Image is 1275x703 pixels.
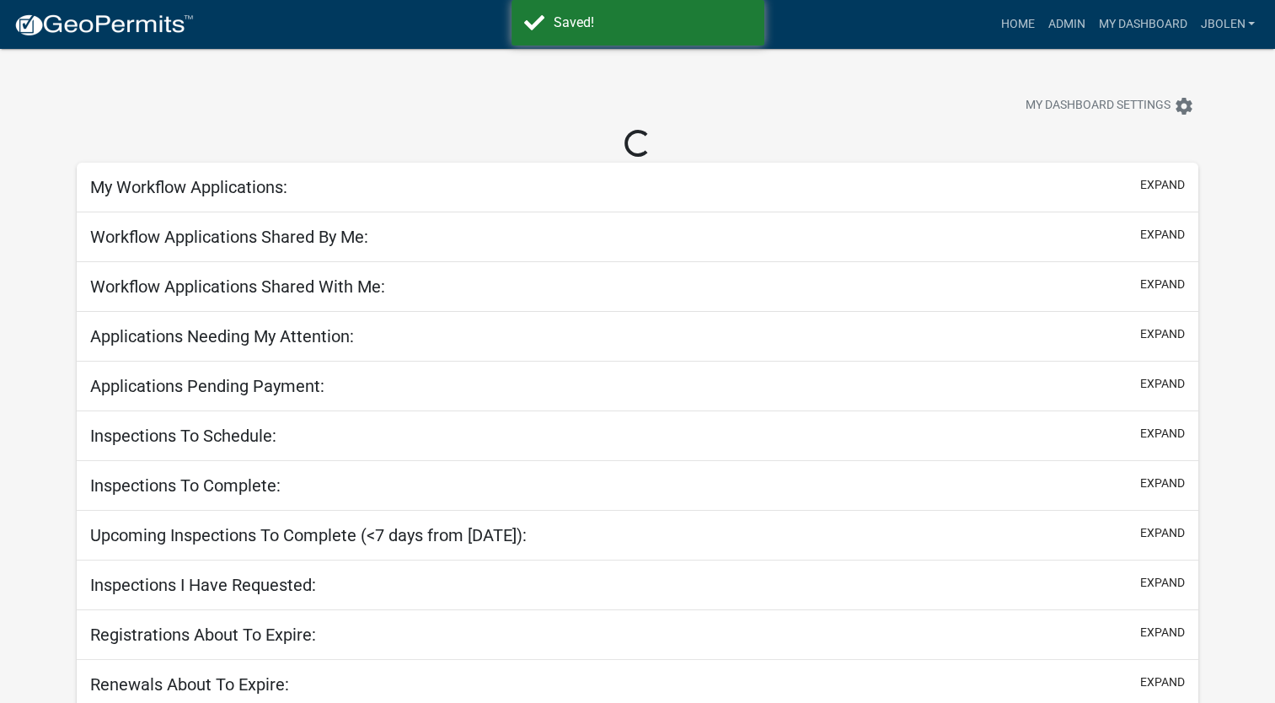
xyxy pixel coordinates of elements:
a: Admin [1041,8,1091,40]
h5: Workflow Applications Shared With Me: [90,276,385,297]
button: expand [1140,226,1185,244]
a: My Dashboard [1091,8,1193,40]
h5: Inspections To Schedule: [90,426,276,446]
h5: Registrations About To Expire: [90,625,316,645]
h5: Applications Needing My Attention: [90,326,354,346]
div: Saved! [554,13,752,33]
button: expand [1140,325,1185,343]
h5: Inspections To Complete: [90,475,281,496]
button: expand [1140,375,1185,393]
a: Home [994,8,1041,40]
span: My Dashboard Settings [1026,96,1171,116]
h5: My Workflow Applications: [90,177,287,197]
h5: Upcoming Inspections To Complete (<7 days from [DATE]): [90,525,527,545]
a: jbolen [1193,8,1262,40]
button: expand [1140,425,1185,443]
h5: Applications Pending Payment: [90,376,324,396]
button: expand [1140,574,1185,592]
h5: Workflow Applications Shared By Me: [90,227,368,247]
h5: Renewals About To Expire: [90,674,289,695]
button: My Dashboard Settingssettings [1012,89,1208,122]
button: expand [1140,276,1185,293]
i: settings [1174,96,1194,116]
button: expand [1140,624,1185,641]
h5: Inspections I Have Requested: [90,575,316,595]
button: expand [1140,673,1185,691]
button: expand [1140,475,1185,492]
button: expand [1140,524,1185,542]
button: expand [1140,176,1185,194]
